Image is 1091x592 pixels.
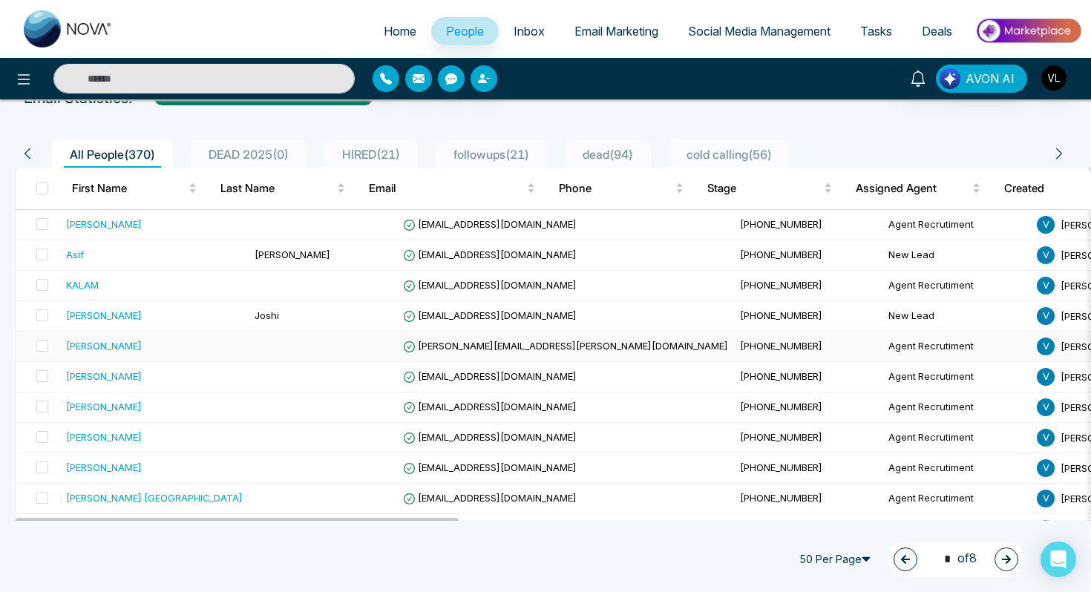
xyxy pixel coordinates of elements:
[856,180,969,197] span: Assigned Agent
[203,147,295,162] span: DEAD 2025 ( 0 )
[369,17,431,45] a: Home
[357,168,547,209] th: Email
[403,309,577,321] span: [EMAIL_ADDRESS][DOMAIN_NAME]
[66,247,84,262] div: Asif
[882,453,1031,484] td: Agent Recrutiment
[220,180,334,197] span: Last Name
[740,279,822,291] span: [PHONE_NUMBER]
[1037,398,1055,416] span: V
[1041,65,1067,91] img: User Avatar
[66,277,99,292] div: KALAM
[1037,338,1055,355] span: V
[740,370,822,382] span: [PHONE_NUMBER]
[845,17,907,45] a: Tasks
[66,430,142,444] div: [PERSON_NAME]
[403,249,577,260] span: [EMAIL_ADDRESS][DOMAIN_NAME]
[1041,542,1076,577] div: Open Intercom Messenger
[1037,490,1055,507] span: V
[740,340,822,352] span: [PHONE_NUMBER]
[1037,368,1055,386] span: V
[882,210,1031,240] td: Agent Recrutiment
[66,217,142,231] div: [PERSON_NAME]
[966,70,1015,88] span: AVON AI
[66,369,142,384] div: [PERSON_NAME]
[66,308,142,323] div: [PERSON_NAME]
[403,370,577,382] span: [EMAIL_ADDRESS][DOMAIN_NAME]
[1037,459,1055,477] span: V
[448,147,535,162] span: followups ( 21 )
[1037,429,1055,447] span: V
[577,147,639,162] span: dead ( 94 )
[24,10,113,47] img: Nova CRM Logo
[882,392,1031,423] td: Agent Recrutiment
[1037,246,1055,264] span: V
[403,279,577,291] span: [EMAIL_ADDRESS][DOMAIN_NAME]
[369,180,524,197] span: Email
[940,68,960,89] img: Lead Flow
[499,17,560,45] a: Inbox
[559,180,672,197] span: Phone
[882,332,1031,362] td: Agent Recrutiment
[446,24,484,39] span: People
[740,431,822,443] span: [PHONE_NUMBER]
[1037,307,1055,325] span: V
[255,249,330,260] span: [PERSON_NAME]
[403,461,577,473] span: [EMAIL_ADDRESS][DOMAIN_NAME]
[974,14,1082,47] img: Market-place.gif
[860,24,892,39] span: Tasks
[793,547,882,571] span: 50 Per Page
[935,549,977,569] span: of 8
[882,271,1031,301] td: Agent Recrutiment
[255,309,279,321] span: Joshi
[66,399,142,414] div: [PERSON_NAME]
[673,17,845,45] a: Social Media Management
[64,147,161,162] span: All People ( 370 )
[403,401,577,412] span: [EMAIL_ADDRESS][DOMAIN_NAME]
[882,514,1031,545] td: New Lead
[1037,277,1055,295] span: V
[681,147,778,162] span: cold calling ( 56 )
[384,24,416,39] span: Home
[882,301,1031,332] td: New Lead
[66,338,142,353] div: [PERSON_NAME]
[60,168,209,209] th: First Name
[431,17,499,45] a: People
[740,492,822,504] span: [PHONE_NUMBER]
[740,309,822,321] span: [PHONE_NUMBER]
[209,168,357,209] th: Last Name
[72,180,186,197] span: First Name
[740,401,822,412] span: [PHONE_NUMBER]
[882,240,1031,271] td: New Lead
[336,147,406,162] span: HIRED ( 21 )
[740,218,822,230] span: [PHONE_NUMBER]
[66,460,142,475] div: [PERSON_NAME]
[695,168,844,209] th: Stage
[844,168,992,209] th: Assigned Agent
[922,24,952,39] span: Deals
[907,17,967,45] a: Deals
[882,423,1031,453] td: Agent Recrutiment
[574,24,658,39] span: Email Marketing
[403,340,728,352] span: [PERSON_NAME][EMAIL_ADDRESS][PERSON_NAME][DOMAIN_NAME]
[560,17,673,45] a: Email Marketing
[1037,216,1055,234] span: V
[403,431,577,443] span: [EMAIL_ADDRESS][DOMAIN_NAME]
[403,218,577,230] span: [EMAIL_ADDRESS][DOMAIN_NAME]
[936,65,1027,93] button: AVON AI
[882,362,1031,392] td: Agent Recrutiment
[882,484,1031,514] td: Agent Recrutiment
[688,24,830,39] span: Social Media Management
[740,461,822,473] span: [PHONE_NUMBER]
[514,24,545,39] span: Inbox
[707,180,821,197] span: Stage
[403,492,577,504] span: [EMAIL_ADDRESS][DOMAIN_NAME]
[547,168,695,209] th: Phone
[66,490,243,505] div: [PERSON_NAME] [GEOGRAPHIC_DATA]
[740,249,822,260] span: [PHONE_NUMBER]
